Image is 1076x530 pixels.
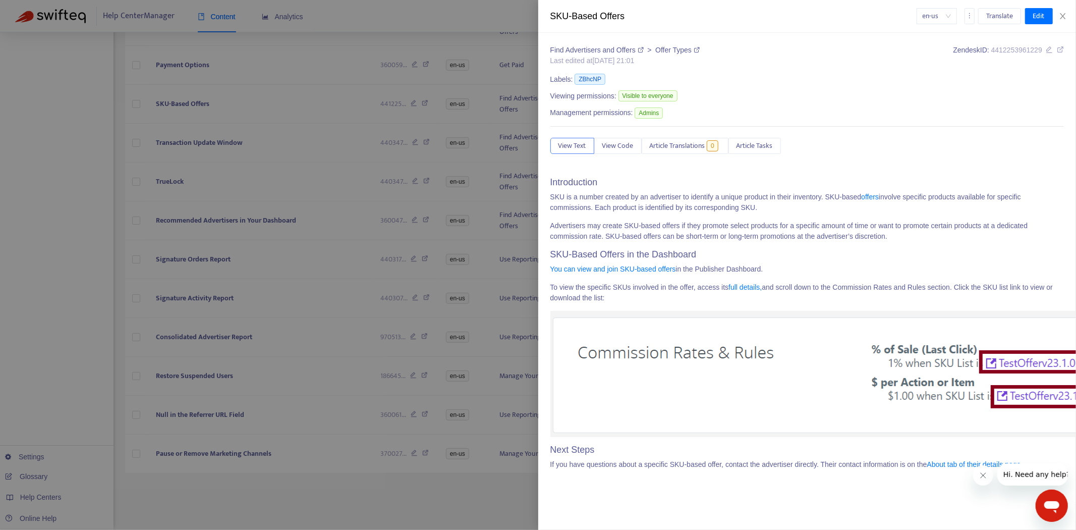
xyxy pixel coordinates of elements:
span: Edit [1033,11,1045,22]
a: About tab of their details page [927,460,1021,468]
h3: Next Steps [550,445,1064,456]
div: SKU-Based Offers [550,10,917,23]
a: Offer Types [655,46,700,54]
a: offers [861,193,879,201]
iframe: Button to launch messaging window [1036,490,1068,522]
span: close [1059,12,1067,20]
button: View Code [594,138,642,154]
span: 0 [707,140,718,151]
button: Article Translations0 [642,138,728,154]
span: Viewing permissions: [550,91,616,101]
span: Article Translations [650,140,705,151]
button: Article Tasks [728,138,781,154]
span: ZBhcNP [575,74,605,85]
a: You can view and join SKU-based offers [550,265,676,273]
span: Admins [635,108,663,119]
button: Close [1056,12,1070,21]
span: 4412253961229 [991,46,1042,54]
span: Management permissions: [550,108,633,118]
iframe: Close message [973,465,993,486]
span: Article Tasks [737,140,773,151]
div: > [550,45,700,56]
a: Find Advertisers and Offers [550,46,646,54]
a: full details, [728,283,762,291]
h3: Introduction [550,177,1064,188]
p: To view the specific SKUs involved in the offer, access its and scroll down to the Commission Rat... [550,282,1064,303]
div: Zendesk ID: [953,45,1064,66]
div: Last edited at [DATE] 21:01 [550,56,700,66]
button: View Text [550,138,594,154]
span: Labels: [550,74,573,85]
span: en-us [923,9,951,24]
span: View Text [558,140,586,151]
p: Advertisers may create SKU-based offers if they promote select products for a specific amount of ... [550,221,1064,242]
iframe: Message from company [997,463,1068,486]
span: Visible to everyone [618,90,677,101]
p: If you have questions about a specific SKU-based offer, contact the advertiser directly. Their co... [550,459,1064,470]
span: View Code [602,140,634,151]
span: more [966,12,973,19]
button: Edit [1025,8,1053,24]
span: Hi. Need any help? [6,7,73,15]
p: in the Publisher Dashboard. [550,264,1064,275]
h3: SKU-Based Offers in the Dashboard [550,249,1064,260]
button: more [965,8,975,24]
button: Translate [978,8,1021,24]
p: SKU is a number created by an advertiser to identify a unique product in their inventory. SKU-bas... [550,192,1064,213]
span: Translate [986,11,1013,22]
